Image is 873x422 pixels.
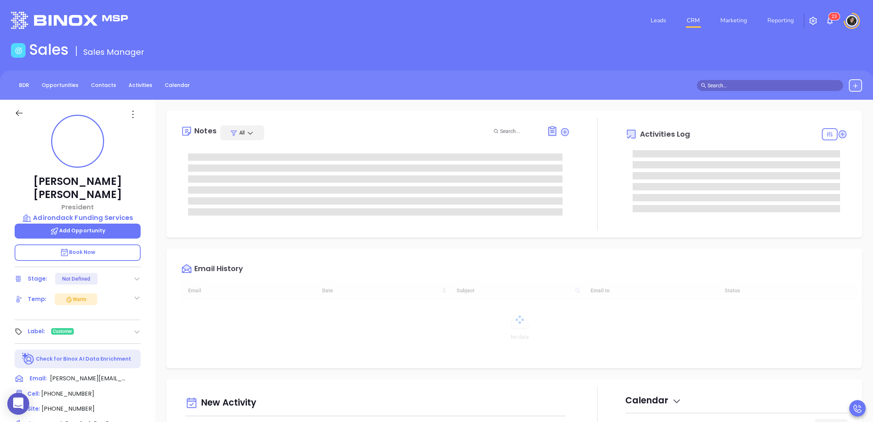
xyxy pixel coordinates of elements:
span: search [701,83,706,88]
div: Stage: [28,273,47,284]
a: Leads [648,13,669,28]
a: Adirondack Funding Services [15,213,141,223]
div: Not Defined [62,273,90,285]
a: Reporting [765,13,797,28]
a: Contacts [87,79,121,91]
a: Marketing [717,13,750,28]
a: Calendar [160,79,194,91]
span: [PHONE_NUMBER] [41,389,94,398]
span: [PERSON_NAME][EMAIL_ADDRESS][DOMAIN_NAME] [50,374,127,383]
p: President [15,202,141,212]
div: Temp: [28,294,47,305]
span: All [239,129,245,136]
span: Sales Manager [83,46,144,58]
span: Cell : [27,390,40,398]
img: profile-user [55,118,100,164]
div: Notes [194,127,217,134]
img: logo [11,12,128,29]
span: [PHONE_NUMBER] [42,404,95,413]
span: Add Opportunity [50,227,106,234]
span: Customer [53,327,72,335]
img: iconSetting [809,16,817,25]
span: Calendar [625,394,681,406]
span: Book Now [60,248,96,256]
img: user [846,15,858,27]
span: Email: [30,374,47,384]
input: Search… [708,81,839,90]
a: BDR [15,79,34,91]
a: CRM [684,13,703,28]
img: iconNotification [826,16,834,25]
sup: 23 [829,13,840,20]
input: Search... [500,127,539,135]
div: Warm [65,295,86,304]
div: Label: [28,326,45,337]
span: 2 [832,14,834,19]
div: New Activity [185,394,565,413]
a: Activities [124,79,157,91]
div: Email History [194,265,243,275]
span: Activities Log [640,130,690,138]
span: 3 [834,14,837,19]
p: Check for Binox AI Data Enrichment [36,355,131,363]
p: [PERSON_NAME] [PERSON_NAME] [15,175,141,201]
a: Opportunities [37,79,83,91]
span: Site : [27,405,40,413]
img: Ai-Enrich-DaqCidB-.svg [22,353,35,365]
h1: Sales [29,41,69,58]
